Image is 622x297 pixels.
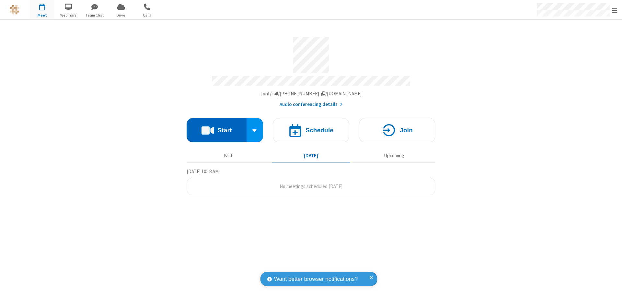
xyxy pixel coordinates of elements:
[83,12,107,18] span: Team Chat
[187,118,247,142] button: Start
[359,118,435,142] button: Join
[187,32,435,108] section: Account details
[280,183,342,189] span: No meetings scheduled [DATE]
[187,168,435,196] section: Today's Meetings
[135,12,159,18] span: Calls
[30,12,54,18] span: Meet
[109,12,133,18] span: Drive
[189,149,267,162] button: Past
[272,149,350,162] button: [DATE]
[247,118,263,142] div: Start conference options
[355,149,433,162] button: Upcoming
[260,90,362,98] button: Copy my meeting room linkCopy my meeting room link
[10,5,19,15] img: QA Selenium DO NOT DELETE OR CHANGE
[280,101,343,108] button: Audio conferencing details
[260,90,362,97] span: Copy my meeting room link
[217,127,232,133] h4: Start
[305,127,333,133] h4: Schedule
[274,275,358,283] span: Want better browser notifications?
[606,280,617,292] iframe: Chat
[273,118,349,142] button: Schedule
[56,12,81,18] span: Webinars
[187,168,219,174] span: [DATE] 10:18 AM
[400,127,413,133] h4: Join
